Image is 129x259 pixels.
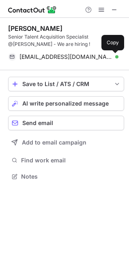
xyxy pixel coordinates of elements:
[22,81,110,87] div: Save to List / ATS / CRM
[19,53,112,60] span: [EMAIL_ADDRESS][DOMAIN_NAME]
[22,139,86,146] span: Add to email campaign
[8,5,57,15] img: ContactOut v5.3.10
[22,100,109,107] span: AI write personalized message
[21,173,121,180] span: Notes
[8,96,124,111] button: AI write personalized message
[8,24,62,32] div: [PERSON_NAME]
[8,116,124,130] button: Send email
[8,135,124,150] button: Add to email campaign
[8,171,124,182] button: Notes
[8,155,124,166] button: Find work email
[22,120,53,126] span: Send email
[21,157,121,164] span: Find work email
[8,33,124,48] div: Senior Talent Acquisition Specialist @[PERSON_NAME] - We are hiring !
[8,77,124,91] button: save-profile-one-click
